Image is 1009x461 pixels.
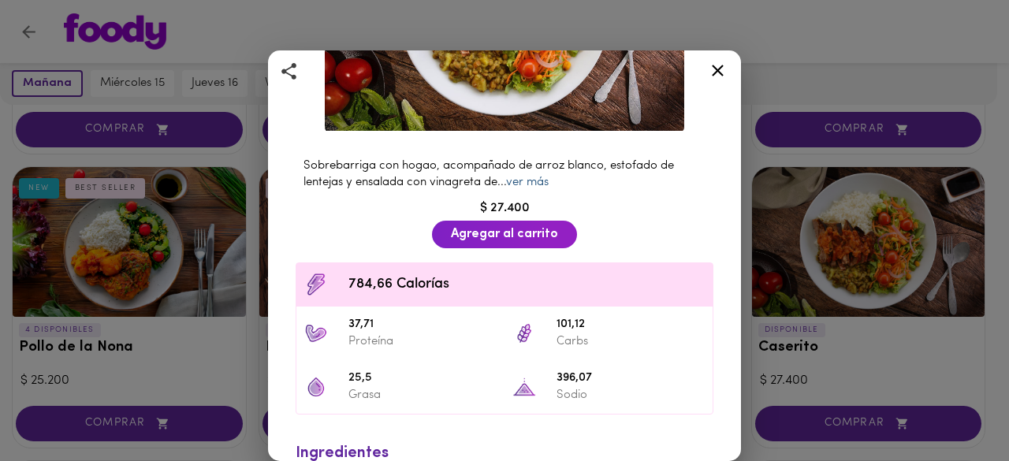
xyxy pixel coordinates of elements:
[557,316,705,334] span: 101,12
[506,177,549,188] a: ver más
[304,375,328,399] img: 25,5 Grasa
[432,221,577,248] button: Agregar al carrito
[512,375,536,399] img: 396,07 Sodio
[918,370,993,445] iframe: Messagebird Livechat Widget
[557,370,705,388] span: 396,07
[303,160,674,188] span: Sobrebarriga con hogao, acompañado de arroz blanco, estofado de lentejas y ensalada con vinagreta...
[348,274,705,296] span: 784,66 Calorías
[348,387,497,403] p: Grasa
[348,333,497,350] p: Proteína
[304,273,328,296] img: Contenido calórico
[451,227,558,242] span: Agregar al carrito
[348,370,497,388] span: 25,5
[304,322,328,345] img: 37,71 Proteína
[557,387,705,403] p: Sodio
[348,316,497,334] span: 37,71
[557,333,705,350] p: Carbs
[288,199,721,217] div: $ 27.400
[512,322,536,345] img: 101,12 Carbs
